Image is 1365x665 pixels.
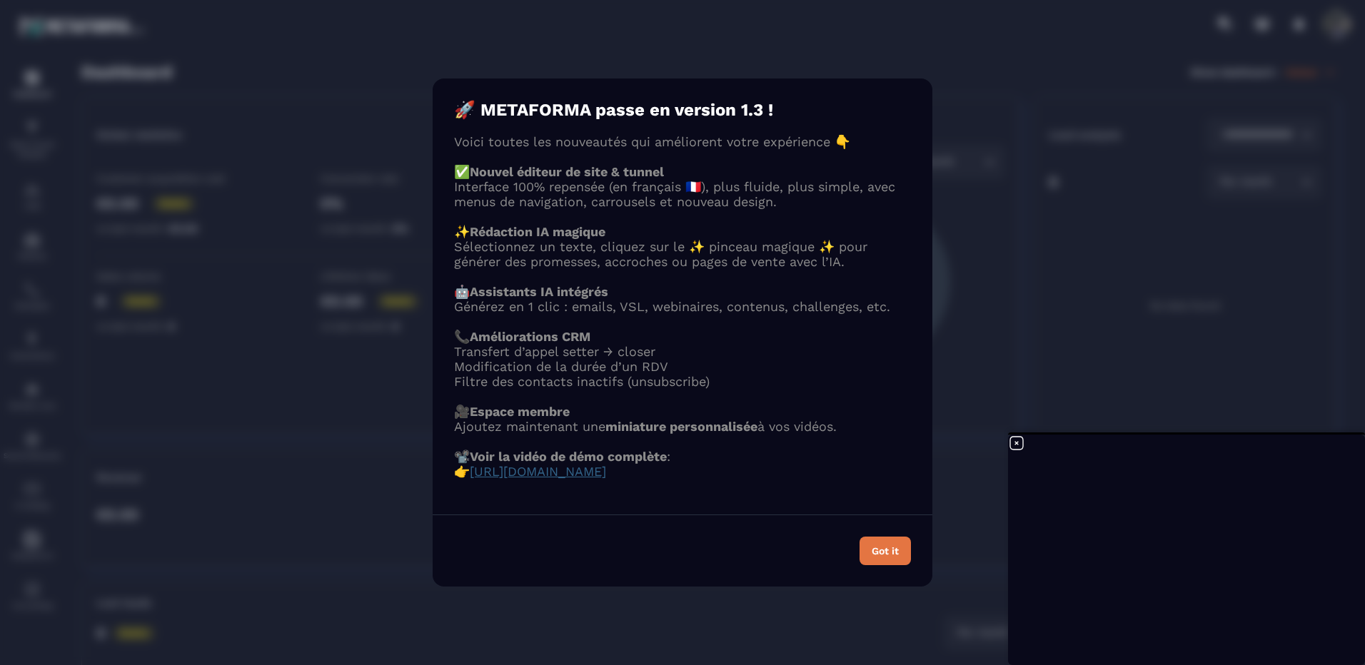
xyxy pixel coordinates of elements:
[454,374,911,389] li: Filtre des contacts inactifs (unsubscribe)
[454,134,911,149] p: Voici toutes les nouveautés qui améliorent votre expérience 👇
[470,164,664,179] strong: Nouvel éditeur de site & tunnel
[454,449,911,464] p: 📽️ :
[454,329,911,344] p: 📞
[454,224,911,239] p: ✨
[860,537,911,565] button: Got it
[454,284,911,299] p: 🤖
[454,464,911,479] p: 👉
[872,546,899,556] div: Got it
[454,404,911,419] p: 🎥
[605,419,757,434] strong: miniature personnalisée
[454,359,911,374] li: Modification de la durée d’un RDV
[454,179,911,209] p: Interface 100% repensée (en français 🇫🇷), plus fluide, plus simple, avec menus de navigation, car...
[470,449,667,464] strong: Voir la vidéo de démo complète
[470,224,605,239] strong: Rédaction IA magique
[470,464,606,479] a: [URL][DOMAIN_NAME]
[454,344,911,359] li: Transfert d’appel setter → closer
[454,419,911,434] p: Ajoutez maintenant une à vos vidéos.
[470,404,570,419] strong: Espace membre
[454,299,911,314] p: Générez en 1 clic : emails, VSL, webinaires, contenus, challenges, etc.
[454,164,911,179] p: ✅
[454,239,911,269] p: Sélectionnez un texte, cliquez sur le ✨ pinceau magique ✨ pour générer des promesses, accroches o...
[470,329,590,344] strong: Améliorations CRM
[454,100,911,120] h4: 🚀 METAFORMA passe en version 1.3 !
[470,284,608,299] strong: Assistants IA intégrés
